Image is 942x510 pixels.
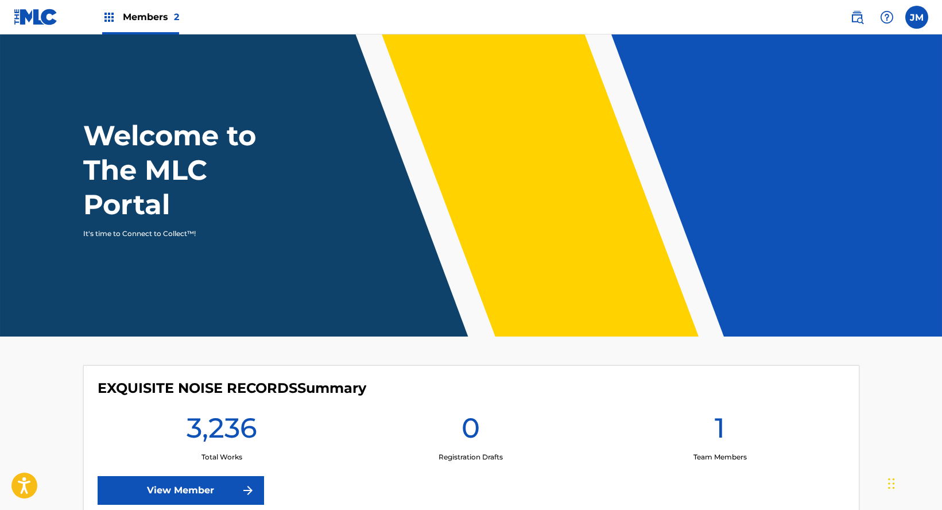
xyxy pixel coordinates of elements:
h1: 1 [715,411,725,452]
div: Drag [888,466,895,501]
img: search [850,10,864,24]
a: Public Search [846,6,869,29]
img: f7272a7cc735f4ea7f67.svg [241,484,255,497]
div: User Menu [905,6,928,29]
iframe: Chat Widget [885,455,942,510]
h4: EXQUISITE NOISE RECORDS [98,380,366,397]
img: MLC Logo [14,9,58,25]
h1: 3,236 [187,411,257,452]
img: Top Rightsholders [102,10,116,24]
p: Team Members [693,452,747,462]
div: Help [875,6,898,29]
p: Total Works [201,452,242,462]
span: 2 [174,11,179,22]
p: Registration Drafts [439,452,503,462]
img: help [880,10,894,24]
h1: Welcome to The MLC Portal [83,118,298,222]
a: View Member [98,476,264,505]
p: It's time to Connect to Collect™! [83,229,282,239]
span: Members [123,10,179,24]
h1: 0 [462,411,480,452]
